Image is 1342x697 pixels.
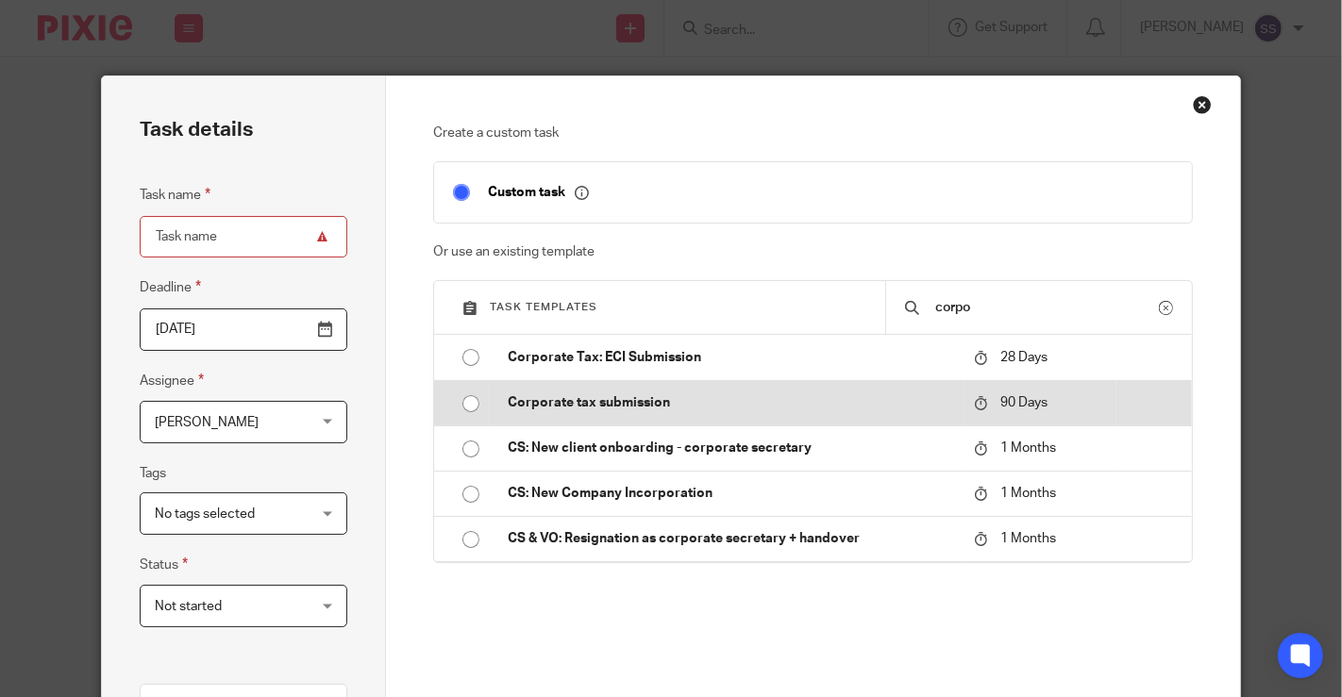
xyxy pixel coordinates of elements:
[1000,441,1056,455] span: 1 Months
[140,114,253,146] h2: Task details
[1000,351,1048,364] span: 28 Days
[508,439,955,457] p: CS: New client onboarding - corporate secretary
[140,370,204,391] label: Assignee
[140,276,201,298] label: Deadline
[140,184,210,206] label: Task name
[508,348,955,367] p: Corporate Tax: ECI Submission
[433,124,1193,142] p: Create a custom task
[155,507,255,521] span: No tags selected
[1193,95,1212,114] div: Close this dialog window
[433,242,1193,261] p: Or use an existing template
[933,297,1160,318] input: Search...
[140,464,166,483] label: Tags
[508,393,955,412] p: Corporate tax submission
[1000,532,1056,545] span: 1 Months
[488,184,589,201] p: Custom task
[155,600,222,613] span: Not started
[1000,487,1056,500] span: 1 Months
[140,554,188,575] label: Status
[490,302,597,312] span: Task templates
[508,484,955,503] p: CS: New Company Incorporation
[140,216,348,258] input: Task name
[1000,396,1048,409] span: 90 Days
[508,529,955,548] p: CS & VO: Resignation as corporate secretary + handover
[155,416,259,429] span: [PERSON_NAME]
[140,308,348,351] input: Pick a date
